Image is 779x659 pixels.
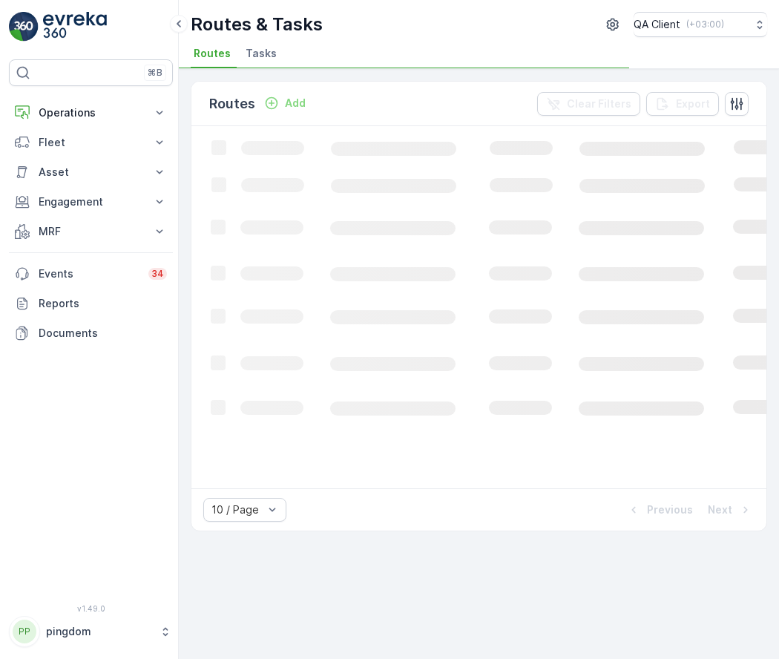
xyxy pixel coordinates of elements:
[39,326,167,341] p: Documents
[39,266,139,281] p: Events
[634,17,680,32] p: QA Client
[9,318,173,348] a: Documents
[43,12,107,42] img: logo_light-DOdMpM7g.png
[9,12,39,42] img: logo
[39,165,143,180] p: Asset
[9,289,173,318] a: Reports
[39,135,143,150] p: Fleet
[9,259,173,289] a: Events34
[647,502,693,517] p: Previous
[148,67,162,79] p: ⌘B
[706,501,755,519] button: Next
[209,94,255,114] p: Routes
[9,217,173,246] button: MRF
[676,96,710,111] p: Export
[9,98,173,128] button: Operations
[285,96,306,111] p: Add
[9,157,173,187] button: Asset
[567,96,631,111] p: Clear Filters
[537,92,640,116] button: Clear Filters
[9,128,173,157] button: Fleet
[246,46,277,61] span: Tasks
[13,620,36,643] div: PP
[46,624,152,639] p: pingdom
[708,502,732,517] p: Next
[9,616,173,647] button: PPpingdom
[634,12,767,37] button: QA Client(+03:00)
[258,94,312,112] button: Add
[646,92,719,116] button: Export
[9,604,173,613] span: v 1.49.0
[39,105,143,120] p: Operations
[39,296,167,311] p: Reports
[39,224,143,239] p: MRF
[194,46,231,61] span: Routes
[39,194,143,209] p: Engagement
[191,13,323,36] p: Routes & Tasks
[9,187,173,217] button: Engagement
[686,19,724,30] p: ( +03:00 )
[625,501,694,519] button: Previous
[151,268,164,280] p: 34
